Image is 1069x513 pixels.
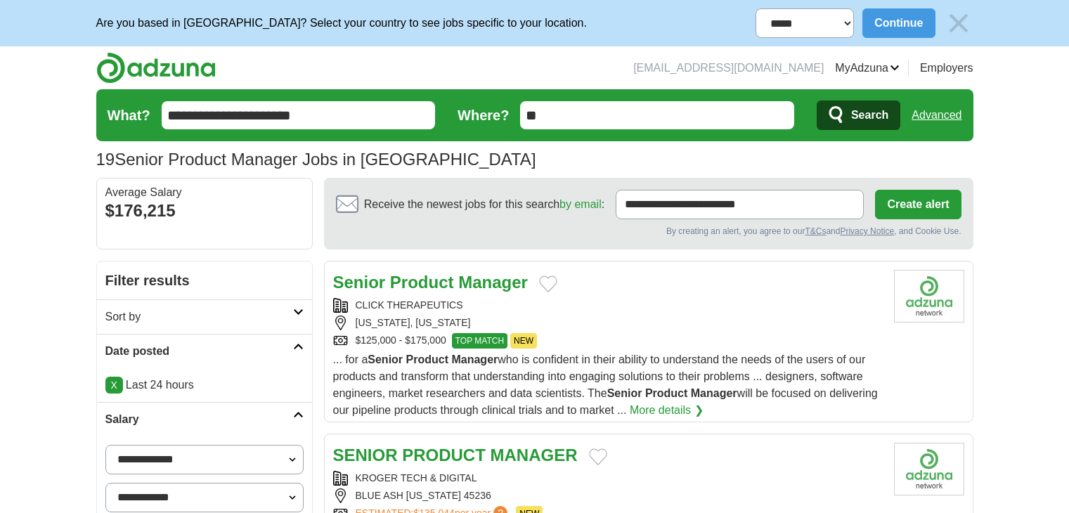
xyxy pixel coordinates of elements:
[97,261,312,299] h2: Filter results
[97,402,312,436] a: Salary
[368,353,403,365] strong: Senior
[105,198,304,223] div: $176,215
[645,387,687,399] strong: Product
[894,270,964,323] img: Company logo
[491,446,578,465] strong: MANAGER
[451,353,498,365] strong: Manager
[862,8,935,38] button: Continue
[691,387,737,399] strong: Manager
[835,60,900,77] a: MyAdzuna
[105,377,304,394] p: Last 24 hours
[539,275,557,292] button: Add to favorite jobs
[333,273,528,292] a: Senior Product Manager
[402,446,486,465] strong: PRODUCT
[630,402,704,419] a: More details ❯
[97,299,312,334] a: Sort by
[96,150,536,169] h1: Senior Product Manager Jobs in [GEOGRAPHIC_DATA]
[333,353,878,416] span: ... for a who is confident in their ability to understand the needs of the users of our products ...
[633,60,824,77] li: [EMAIL_ADDRESS][DOMAIN_NAME]
[458,273,528,292] strong: Manager
[875,190,961,219] button: Create alert
[805,226,826,236] a: T&Cs
[894,443,964,495] img: Company logo
[333,488,883,503] div: BLUE ASH [US_STATE] 45236
[96,52,216,84] img: Adzuna logo
[97,334,312,368] a: Date posted
[406,353,448,365] strong: Product
[589,448,607,465] button: Add to favorite jobs
[851,101,888,129] span: Search
[333,471,883,486] div: KROGER TECH & DIGITAL
[105,377,123,394] a: X
[96,147,115,172] span: 19
[920,60,973,77] a: Employers
[912,101,961,129] a: Advanced
[105,343,293,360] h2: Date posted
[364,196,604,213] span: Receive the newest jobs for this search :
[108,105,150,126] label: What?
[336,225,961,238] div: By creating an alert, you agree to our and , and Cookie Use.
[458,105,509,126] label: Where?
[840,226,894,236] a: Privacy Notice
[510,333,537,349] span: NEW
[333,446,578,465] a: SENIOR PRODUCT MANAGER
[333,273,386,292] strong: Senior
[105,411,293,428] h2: Salary
[333,446,398,465] strong: SENIOR
[333,333,883,349] div: $125,000 - $175,000
[607,387,642,399] strong: Senior
[105,187,304,198] div: Average Salary
[105,309,293,325] h2: Sort by
[452,333,507,349] span: TOP MATCH
[96,15,587,32] p: Are you based in [GEOGRAPHIC_DATA]? Select your country to see jobs specific to your location.
[333,298,883,313] div: CLICK THERAPEUTICS
[559,198,602,210] a: by email
[817,100,900,130] button: Search
[333,316,883,330] div: [US_STATE], [US_STATE]
[390,273,454,292] strong: Product
[944,8,973,38] img: icon_close_no_bg.svg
